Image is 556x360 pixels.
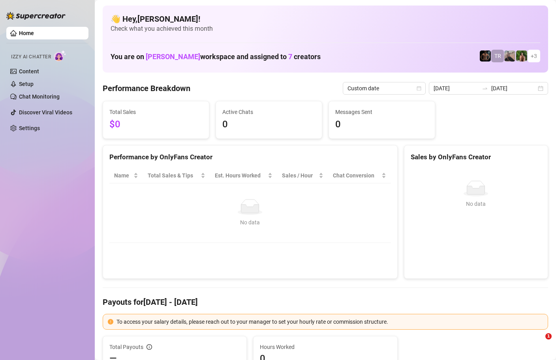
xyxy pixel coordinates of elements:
[480,50,491,62] img: Trent
[143,168,210,183] th: Total Sales & Tips
[19,68,39,75] a: Content
[109,152,391,162] div: Performance by OnlyFans Creator
[11,53,51,61] span: Izzy AI Chatter
[111,52,321,61] h1: You are on workspace and assigned to creators
[414,200,538,208] div: No data
[6,12,66,20] img: logo-BBDzfeDw.svg
[19,109,72,116] a: Discover Viral Videos
[335,117,428,132] span: 0
[222,117,316,132] span: 0
[109,108,203,116] span: Total Sales
[111,24,540,33] span: Check what you achieved this month
[19,93,60,100] a: Chat Monitoring
[333,171,380,180] span: Chat Conversion
[335,108,428,116] span: Messages Sent
[19,30,34,36] a: Home
[146,52,200,61] span: [PERSON_NAME]
[531,52,537,60] span: + 3
[103,83,190,94] h4: Performance Breakdown
[491,84,536,93] input: End date
[54,50,66,62] img: AI Chatter
[494,52,501,60] span: TR
[109,168,143,183] th: Name
[482,85,488,91] span: swap-right
[108,319,113,325] span: exclamation-circle
[516,50,527,62] img: Nathaniel
[19,125,40,131] a: Settings
[111,13,540,24] h4: 👋 Hey, [PERSON_NAME] !
[148,171,199,180] span: Total Sales & Tips
[103,297,548,308] h4: Payouts for [DATE] - [DATE]
[116,317,543,326] div: To access your salary details, please reach out to your manager to set your hourly rate or commis...
[147,344,152,350] span: info-circle
[282,171,317,180] span: Sales / Hour
[417,86,421,91] span: calendar
[215,171,267,180] div: Est. Hours Worked
[328,168,391,183] th: Chat Conversion
[19,81,34,87] a: Setup
[545,333,552,339] span: 1
[114,171,132,180] span: Name
[109,117,203,132] span: $0
[260,343,391,351] span: Hours Worked
[277,168,328,183] th: Sales / Hour
[529,333,548,352] iframe: Intercom live chat
[504,50,515,62] img: LC
[347,82,421,94] span: Custom date
[109,343,143,351] span: Total Payouts
[434,84,479,93] input: Start date
[482,85,488,91] span: to
[411,152,541,162] div: Sales by OnlyFans Creator
[288,52,292,61] span: 7
[117,218,383,227] div: No data
[222,108,316,116] span: Active Chats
